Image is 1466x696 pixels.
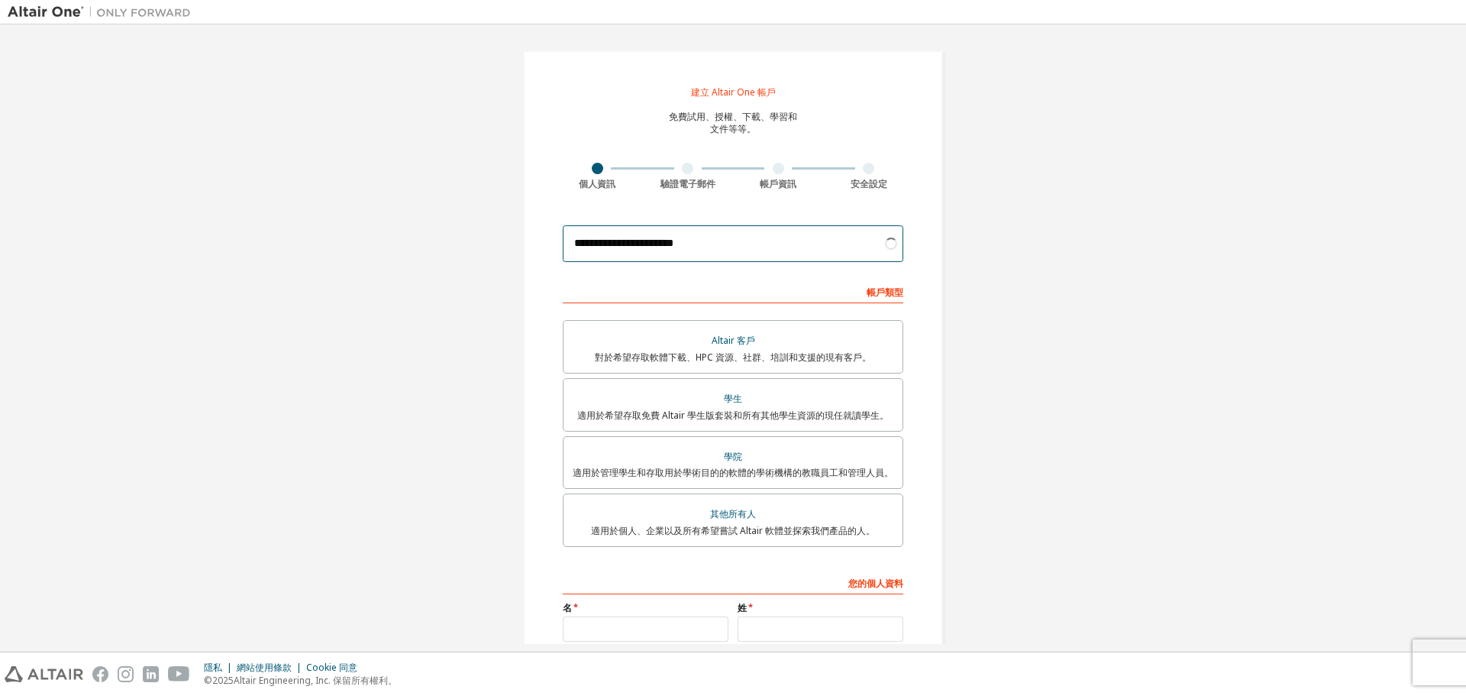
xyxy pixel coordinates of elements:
font: Altair Engineering, Inc. 保留所有權利。 [234,674,397,687]
font: 建立 Altair One 帳戶 [691,86,776,99]
img: linkedin.svg [143,666,159,682]
font: Cookie 同意 [306,661,357,674]
font: 個人資訊 [579,177,615,190]
font: 適用於個人、企業以及所有希望嘗試 Altair 軟體並探索我們產品的人。 [591,524,875,537]
font: 您的個人資料 [848,577,903,590]
font: 驗證電子郵件 [660,177,715,190]
font: 帳戶類型 [867,286,903,299]
font: 適用於管理學生和存取用於學術目的的軟體的學術機構的教職員工和管理人員。 [573,466,893,479]
font: © [204,674,212,687]
font: 其他所有人 [710,507,756,520]
img: facebook.svg [92,666,108,682]
font: 學生 [724,392,742,405]
font: 隱私 [204,661,222,674]
font: 帳戶資訊 [760,177,796,190]
font: 文件等等。 [710,122,756,135]
font: 網站使用條款 [237,661,292,674]
font: 名 [563,601,572,614]
img: youtube.svg [168,666,190,682]
img: 牽牛星一號 [8,5,199,20]
font: 安全設定 [851,177,887,190]
img: altair_logo.svg [5,666,83,682]
font: 姓 [738,601,747,614]
font: 對於希望存取軟體下載、HPC 資源、社群、培訓和支援的現有客戶。 [595,351,871,364]
font: 適用於希望存取免費 Altair 學生版套裝和所有其他學生資源的現任就讀學生。 [577,409,889,422]
font: Altair 客戶 [712,334,755,347]
img: instagram.svg [118,666,134,682]
font: 2025 [212,674,234,687]
font: 免費試用、授權、下載、學習和 [669,110,797,123]
font: 學院 [724,450,742,463]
